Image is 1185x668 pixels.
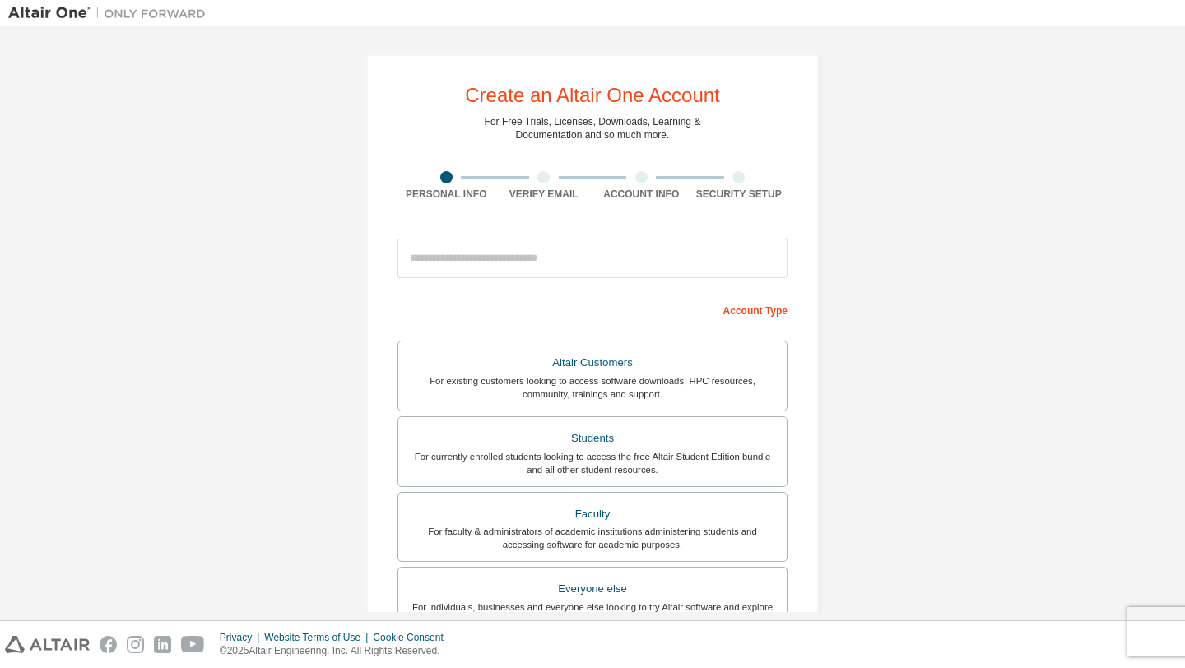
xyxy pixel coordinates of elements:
[181,636,205,653] img: youtube.svg
[100,636,117,653] img: facebook.svg
[408,503,777,526] div: Faculty
[408,525,777,551] div: For faculty & administrators of academic institutions administering students and accessing softwa...
[408,351,777,374] div: Altair Customers
[397,296,788,322] div: Account Type
[408,427,777,450] div: Students
[408,578,777,601] div: Everyone else
[373,631,453,644] div: Cookie Consent
[592,188,690,201] div: Account Info
[397,188,495,201] div: Personal Info
[690,188,788,201] div: Security Setup
[465,86,720,105] div: Create an Altair One Account
[154,636,171,653] img: linkedin.svg
[220,631,264,644] div: Privacy
[495,188,593,201] div: Verify Email
[5,636,90,653] img: altair_logo.svg
[127,636,144,653] img: instagram.svg
[264,631,373,644] div: Website Terms of Use
[408,374,777,401] div: For existing customers looking to access software downloads, HPC resources, community, trainings ...
[8,5,214,21] img: Altair One
[408,601,777,627] div: For individuals, businesses and everyone else looking to try Altair software and explore our prod...
[408,450,777,476] div: For currently enrolled students looking to access the free Altair Student Edition bundle and all ...
[485,115,701,141] div: For Free Trials, Licenses, Downloads, Learning & Documentation and so much more.
[220,644,453,658] p: © 2025 Altair Engineering, Inc. All Rights Reserved.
